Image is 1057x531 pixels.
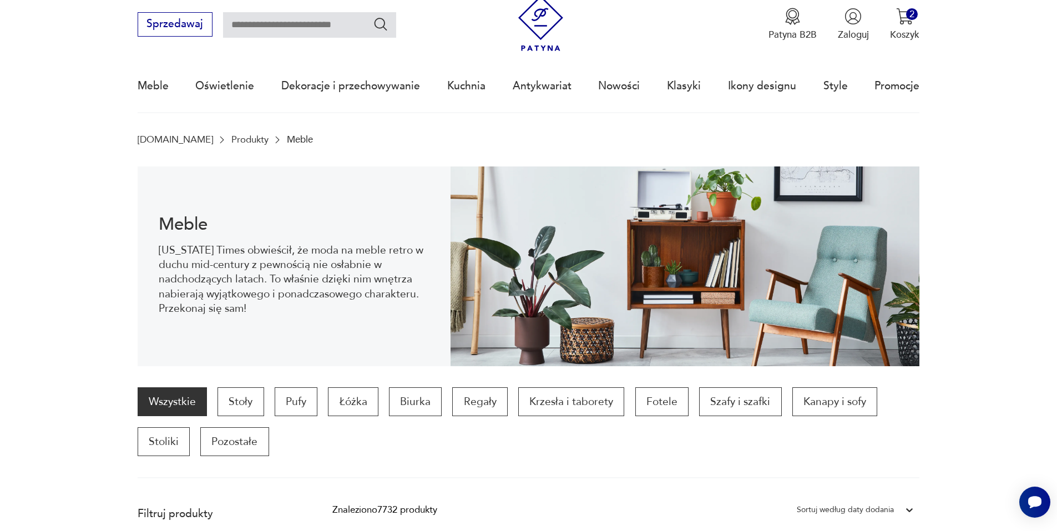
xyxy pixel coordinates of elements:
img: Ikona medalu [784,8,801,25]
a: Krzesła i taborety [518,387,624,416]
a: Nowości [598,60,640,112]
div: 2 [906,8,918,20]
img: Ikona koszyka [896,8,913,25]
p: Zaloguj [838,28,869,41]
a: Szafy i szafki [699,387,781,416]
a: Fotele [635,387,689,416]
a: Kanapy i sofy [792,387,877,416]
a: Kuchnia [447,60,485,112]
p: Patyna B2B [768,28,817,41]
img: Ikonka użytkownika [844,8,862,25]
img: Meble [451,166,920,366]
a: Regały [452,387,507,416]
a: Stoły [218,387,264,416]
div: Znaleziono 7732 produkty [332,503,437,517]
a: Wszystkie [138,387,207,416]
a: Ikony designu [728,60,796,112]
h1: Meble [159,216,429,232]
p: Meble [287,134,313,145]
iframe: Smartsupp widget button [1019,487,1050,518]
a: Meble [138,60,169,112]
a: [DOMAIN_NAME] [138,134,213,145]
button: Szukaj [373,16,389,32]
p: [US_STATE] Times obwieścił, że moda na meble retro w duchu mid-century z pewnością nie osłabnie w... [159,243,429,316]
button: Patyna B2B [768,8,817,41]
a: Dekoracje i przechowywanie [281,60,420,112]
a: Biurka [389,387,442,416]
a: Antykwariat [513,60,572,112]
button: 2Koszyk [890,8,919,41]
div: Sortuj według daty dodania [797,503,894,517]
a: Sprzedawaj [138,21,213,29]
a: Ikona medaluPatyna B2B [768,8,817,41]
p: Filtruj produkty [138,507,301,521]
button: Sprzedawaj [138,12,213,37]
p: Koszyk [890,28,919,41]
a: Produkty [231,134,269,145]
a: Klasyki [667,60,701,112]
button: Zaloguj [838,8,869,41]
a: Style [823,60,848,112]
a: Pufy [275,387,317,416]
a: Promocje [874,60,919,112]
a: Oświetlenie [195,60,254,112]
a: Stoliki [138,427,190,456]
a: Pozostałe [200,427,269,456]
a: Łóżka [328,387,378,416]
